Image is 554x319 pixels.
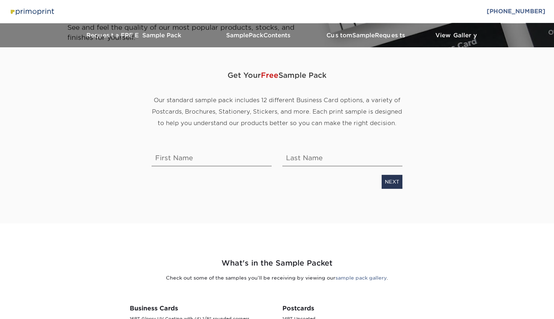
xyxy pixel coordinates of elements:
[261,71,278,80] span: Free
[487,8,545,15] a: [PHONE_NUMBER]
[335,275,387,281] a: sample pack gallery
[130,305,272,312] h3: Business Cards
[420,23,492,47] a: View Gallery
[352,32,375,39] span: Sample
[152,97,402,127] span: Our standard sample pack includes 12 different Business Card options, a variety of Postcards, Bro...
[382,175,402,189] a: NEXT
[313,32,420,39] h3: Custom Requests
[62,23,205,47] a: Request a FREE Sample Pack
[67,23,313,42] p: See and feel the quality of our most popular products, stocks, and finishes for yourself.
[62,32,205,39] h3: Request a FREE Sample Pack
[67,258,487,269] h2: What's in the Sample Packet
[282,305,424,312] h3: Postcards
[67,274,487,281] p: Check out some of the samples you’ll be receiving by viewing our .
[9,6,55,16] img: Primoprint
[152,65,402,86] span: Get Your Sample Pack
[420,32,492,39] h3: View Gallery
[313,23,420,47] a: CustomSampleRequests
